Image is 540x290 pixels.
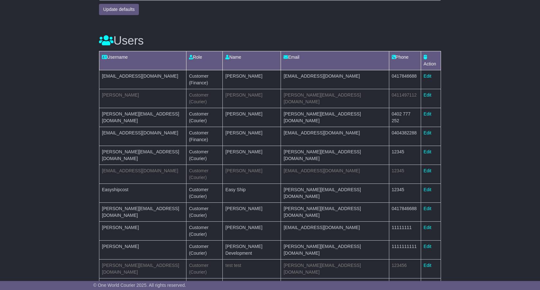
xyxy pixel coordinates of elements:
[424,73,431,79] a: Edit
[281,127,389,146] td: [EMAIL_ADDRESS][DOMAIN_NAME]
[186,240,222,259] td: Customer (Courier)
[99,221,186,240] td: [PERSON_NAME]
[281,108,389,127] td: [PERSON_NAME][EMAIL_ADDRESS][DOMAIN_NAME]
[186,70,222,89] td: Customer (Finance)
[99,240,186,259] td: [PERSON_NAME]
[186,183,222,202] td: Customer (Courier)
[186,202,222,221] td: Customer (Courier)
[223,183,281,202] td: Easy Ship
[186,221,222,240] td: Customer (Courier)
[223,165,281,183] td: [PERSON_NAME]
[281,51,389,70] td: Email
[93,283,186,288] span: © One World Courier 2025. All rights reserved.
[223,127,281,146] td: [PERSON_NAME]
[186,165,222,183] td: Customer (Courier)
[281,165,389,183] td: [EMAIL_ADDRESS][DOMAIN_NAME]
[389,127,421,146] td: 0404382288
[186,259,222,278] td: Customer (Courier)
[99,70,186,89] td: [EMAIL_ADDRESS][DOMAIN_NAME]
[424,187,431,192] a: Edit
[223,70,281,89] td: [PERSON_NAME]
[223,240,281,259] td: [PERSON_NAME] Development
[186,51,222,70] td: Role
[281,259,389,278] td: [PERSON_NAME][EMAIL_ADDRESS][DOMAIN_NAME]
[389,51,421,70] td: Phone
[281,70,389,89] td: [EMAIL_ADDRESS][DOMAIN_NAME]
[99,89,186,108] td: [PERSON_NAME]
[424,130,431,135] a: Edit
[389,146,421,165] td: 12345
[389,89,421,108] td: 0411497112
[421,51,441,70] td: Action
[424,244,431,249] a: Edit
[424,263,431,268] a: Edit
[186,89,222,108] td: Customer (Courier)
[186,146,222,165] td: Customer (Courier)
[281,183,389,202] td: [PERSON_NAME][EMAIL_ADDRESS][DOMAIN_NAME]
[99,34,441,47] h3: Users
[424,149,431,154] a: Edit
[223,89,281,108] td: [PERSON_NAME]
[99,51,186,70] td: Username
[99,259,186,278] td: [PERSON_NAME][EMAIL_ADDRESS][DOMAIN_NAME]
[389,240,421,259] td: 1111111111
[223,202,281,221] td: [PERSON_NAME]
[424,111,431,116] a: Edit
[99,165,186,183] td: [EMAIL_ADDRESS][DOMAIN_NAME]
[424,206,431,211] a: Edit
[281,146,389,165] td: [PERSON_NAME][EMAIL_ADDRESS][DOMAIN_NAME]
[223,108,281,127] td: [PERSON_NAME]
[389,165,421,183] td: 12345
[281,240,389,259] td: [PERSON_NAME][EMAIL_ADDRESS][DOMAIN_NAME]
[186,108,222,127] td: Customer (Courier)
[99,108,186,127] td: [PERSON_NAME][EMAIL_ADDRESS][DOMAIN_NAME]
[99,202,186,221] td: [PERSON_NAME][EMAIL_ADDRESS][DOMAIN_NAME]
[99,4,139,15] button: Update defaults
[281,89,389,108] td: [PERSON_NAME][EMAIL_ADDRESS][DOMAIN_NAME]
[223,146,281,165] td: [PERSON_NAME]
[424,168,431,173] a: Edit
[281,221,389,240] td: [EMAIL_ADDRESS][DOMAIN_NAME]
[389,108,421,127] td: 0402 777 252
[99,183,186,202] td: Easyshipcost
[99,127,186,146] td: [EMAIL_ADDRESS][DOMAIN_NAME]
[424,92,431,98] a: Edit
[281,202,389,221] td: [PERSON_NAME][EMAIL_ADDRESS][DOMAIN_NAME]
[186,127,222,146] td: Customer (Finance)
[389,183,421,202] td: 12345
[389,202,421,221] td: 0417846688
[223,221,281,240] td: [PERSON_NAME]
[389,70,421,89] td: 0417846688
[99,146,186,165] td: [PERSON_NAME][EMAIL_ADDRESS][DOMAIN_NAME]
[223,259,281,278] td: test test
[389,221,421,240] td: 11111111
[223,51,281,70] td: Name
[389,259,421,278] td: 123456
[424,225,431,230] a: Edit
